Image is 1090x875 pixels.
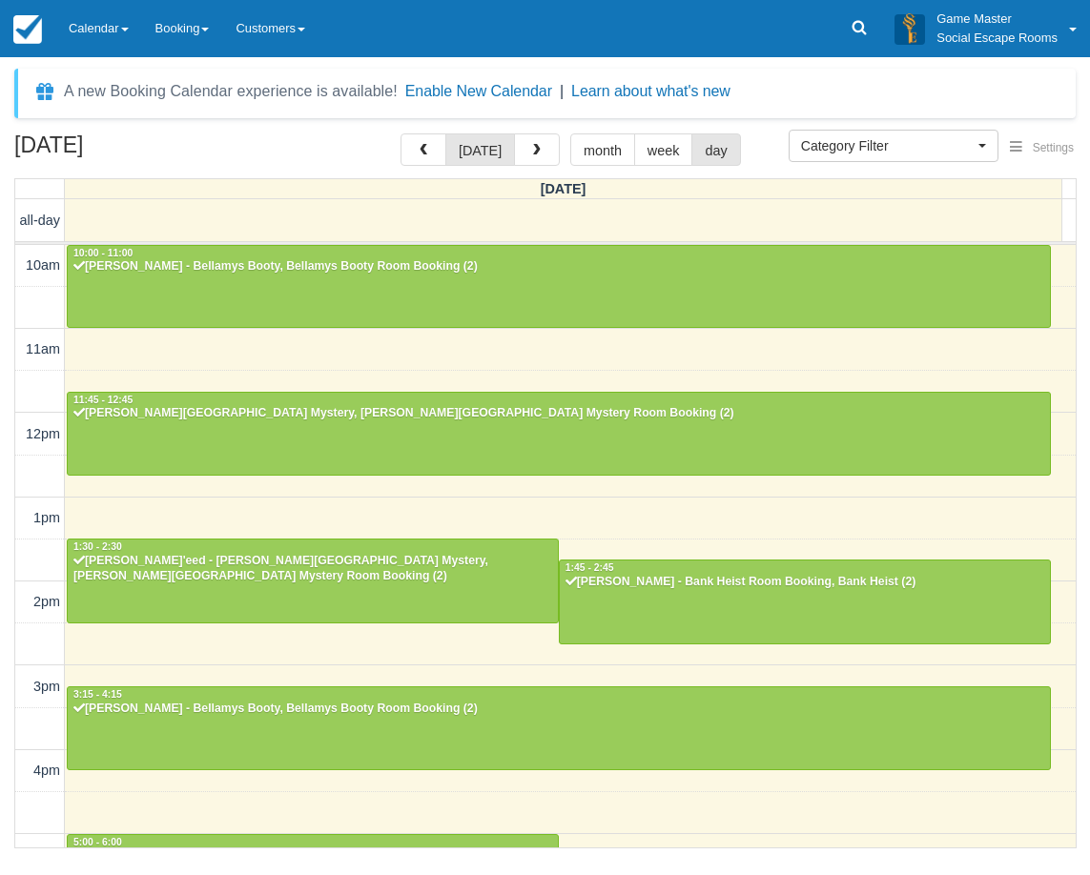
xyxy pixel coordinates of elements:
[73,395,133,405] span: 11:45 - 12:45
[64,80,398,103] div: A new Booking Calendar experience is available!
[26,426,60,441] span: 12pm
[691,133,740,166] button: day
[67,245,1051,329] a: 10:00 - 11:00[PERSON_NAME] - Bellamys Booty, Bellamys Booty Room Booking (2)
[33,847,60,863] span: 5pm
[634,133,693,166] button: week
[33,594,60,609] span: 2pm
[559,560,1051,643] a: 1:45 - 2:45[PERSON_NAME] - Bank Heist Room Booking, Bank Heist (2)
[73,837,122,847] span: 5:00 - 6:00
[72,406,1045,421] div: [PERSON_NAME][GEOGRAPHIC_DATA] Mystery, [PERSON_NAME][GEOGRAPHIC_DATA] Mystery Room Booking (2)
[570,133,635,166] button: month
[33,510,60,525] span: 1pm
[33,763,60,778] span: 4pm
[565,575,1045,590] div: [PERSON_NAME] - Bank Heist Room Booking, Bank Heist (2)
[936,10,1058,29] p: Game Master
[72,259,1045,275] div: [PERSON_NAME] - Bellamys Booty, Bellamys Booty Room Booking (2)
[541,181,586,196] span: [DATE]
[26,257,60,273] span: 10am
[571,83,730,99] a: Learn about what's new
[998,134,1085,162] button: Settings
[566,562,614,573] span: 1:45 - 2:45
[26,341,60,356] span: 11am
[73,248,133,258] span: 10:00 - 11:00
[936,29,1058,48] p: Social Escape Rooms
[1033,141,1074,154] span: Settings
[445,133,515,166] button: [DATE]
[20,213,60,228] span: all-day
[14,133,256,169] h2: [DATE]
[560,83,564,99] span: |
[405,82,552,101] button: Enable New Calendar
[33,679,60,694] span: 3pm
[67,539,559,622] a: 1:30 - 2:30[PERSON_NAME]'eed - [PERSON_NAME][GEOGRAPHIC_DATA] Mystery, [PERSON_NAME][GEOGRAPHIC_D...
[72,554,553,584] div: [PERSON_NAME]'eed - [PERSON_NAME][GEOGRAPHIC_DATA] Mystery, [PERSON_NAME][GEOGRAPHIC_DATA] Myster...
[789,130,998,162] button: Category Filter
[72,702,1045,717] div: [PERSON_NAME] - Bellamys Booty, Bellamys Booty Room Booking (2)
[801,136,974,155] span: Category Filter
[67,392,1051,476] a: 11:45 - 12:45[PERSON_NAME][GEOGRAPHIC_DATA] Mystery, [PERSON_NAME][GEOGRAPHIC_DATA] Mystery Room ...
[13,15,42,44] img: checkfront-main-nav-mini-logo.png
[895,13,925,44] img: A3
[73,689,122,700] span: 3:15 - 4:15
[73,541,122,552] span: 1:30 - 2:30
[67,686,1051,770] a: 3:15 - 4:15[PERSON_NAME] - Bellamys Booty, Bellamys Booty Room Booking (2)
